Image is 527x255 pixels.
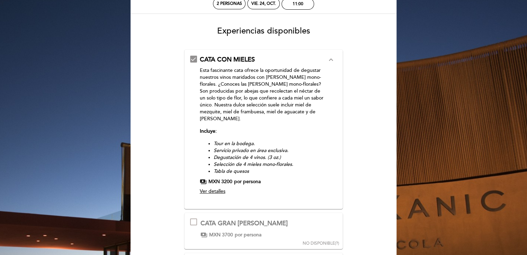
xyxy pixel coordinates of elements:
span: CATA CON MIELES [200,56,255,63]
span: payments [200,178,207,185]
div: (?) [302,240,339,246]
em: Selección de 4 mieles mono-florales. [214,161,293,167]
i: expand_less [327,56,335,64]
em: Tour en la bodega. [214,141,255,147]
md-checkbox: CATA CON MIELES expand_more Esta fascinante cata ofrece la oportunidad de degustar nuestros vinos... [190,55,337,198]
span: payments [200,232,207,238]
div: 11:00 [293,1,303,7]
span: Ver detalles [200,188,225,194]
em: Degustación de 4 vinos. (3 oz.) [214,154,281,160]
span: MXN 3200 [208,178,232,185]
p: Esta fascinante cata ofrece la oportunidad de degustar nuestros vinos maridados con [PERSON_NAME]... [200,67,327,122]
button: NO DISPONIBLE(?) [300,213,341,247]
button: expand_less [324,55,337,64]
span: Experiencias disponibles [217,26,310,36]
em: Tabla de quesos [214,168,249,174]
span: por persona [235,232,261,238]
span: por persona [234,178,261,185]
div: vie. 24, oct. [251,1,276,6]
span: NO DISPONIBLE [302,241,334,246]
span: MXN 3700 [209,232,233,238]
strong: Incluye: [200,128,217,134]
em: Servicio privado en área exclusiva. [214,148,288,153]
span: 2 personas [217,1,242,6]
div: CATA GRAN [PERSON_NAME] [200,219,288,228]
